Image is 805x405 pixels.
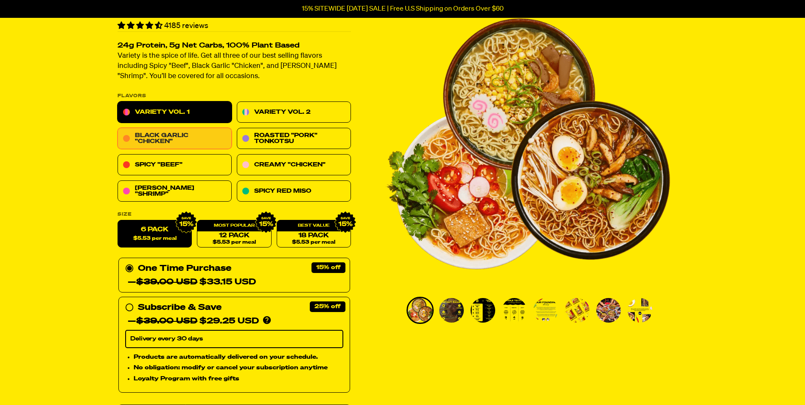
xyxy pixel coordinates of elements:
div: PDP main carousel [385,1,670,287]
img: Variety Vol. 1 [533,298,558,323]
li: Loyalty Program with free gifts [134,374,343,384]
a: Variety Vol. 2 [237,102,351,123]
p: Variety is the spice of life. Get all three of our best selling flavors including Spicy "Beef", B... [118,51,351,82]
img: Variety Vol. 1 [408,298,432,323]
span: 4185 reviews [164,22,208,30]
a: Spicy Red Miso [237,181,351,202]
select: Subscribe & Save —$39.00 USD$29.25 USD Products are automatically delivered on your schedule. No ... [125,330,343,348]
div: PDP main carousel thumbnails [385,297,670,324]
li: Products are automatically delivered on your schedule. [134,352,343,362]
a: Roasted "Pork" Tonkotsu [237,128,351,149]
div: One Time Purchase [125,262,343,289]
li: 1 of 8 [385,1,670,287]
span: $5.53 per meal [292,240,335,245]
span: $5.53 per meal [212,240,255,245]
a: [PERSON_NAME] "Shrimp" [118,181,232,202]
a: Spicy "Beef" [118,155,232,176]
li: Go to slide 3 [469,297,496,324]
img: Variety Vol. 1 [439,298,464,323]
img: IMG_9632.png [334,211,356,233]
div: — $29.25 USD [128,315,259,328]
img: IMG_9632.png [175,211,197,233]
label: Size [118,212,351,217]
a: 12 Pack$5.53 per meal [197,220,271,248]
div: Subscribe & Save [138,301,222,315]
p: 15% SITEWIDE [DATE] SALE | Free U.S Shipping on Orders Over $60 [302,5,504,13]
label: 6 Pack [118,220,192,248]
li: Go to slide 4 [501,297,528,324]
li: Go to slide 2 [438,297,465,324]
li: Go to slide 1 [407,297,434,324]
img: Variety Vol. 1 [471,298,495,323]
img: Variety Vol. 1 [596,298,621,323]
a: Variety Vol. 1 [118,102,232,123]
img: Variety Vol. 1 [385,1,670,287]
img: Variety Vol. 1 [502,298,527,323]
del: $39.00 USD [136,278,197,287]
img: Variety Vol. 1 [565,298,589,323]
a: Creamy "Chicken" [237,155,351,176]
h2: 24g Protein, 5g Net Carbs, 100% Plant Based [118,42,351,50]
div: — $33.15 USD [128,276,256,289]
li: Go to slide 6 [564,297,591,324]
img: Variety Vol. 1 [628,298,652,323]
img: IMG_9632.png [255,211,277,233]
span: 4.55 stars [118,22,164,30]
li: No obligation: modify or cancel your subscription anytime [134,363,343,373]
p: Flavors [118,94,351,98]
li: Go to slide 8 [626,297,654,324]
li: Go to slide 5 [532,297,559,324]
a: 18 Pack$5.53 per meal [276,220,351,248]
a: Black Garlic "Chicken" [118,128,232,149]
li: Go to slide 7 [595,297,622,324]
del: $39.00 USD [136,317,197,326]
span: $5.53 per meal [133,236,176,242]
